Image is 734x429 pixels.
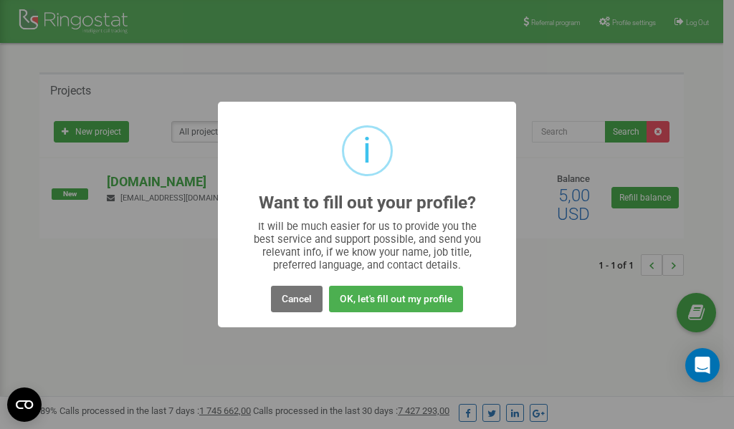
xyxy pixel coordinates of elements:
div: Open Intercom Messenger [685,348,720,382]
button: OK, let's fill out my profile [329,286,463,312]
button: Open CMP widget [7,387,42,422]
div: It will be much easier for us to provide you the best service and support possible, and send you ... [247,220,488,271]
div: i [363,127,371,174]
button: Cancel [271,286,323,312]
h2: Want to fill out your profile? [259,193,476,213]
